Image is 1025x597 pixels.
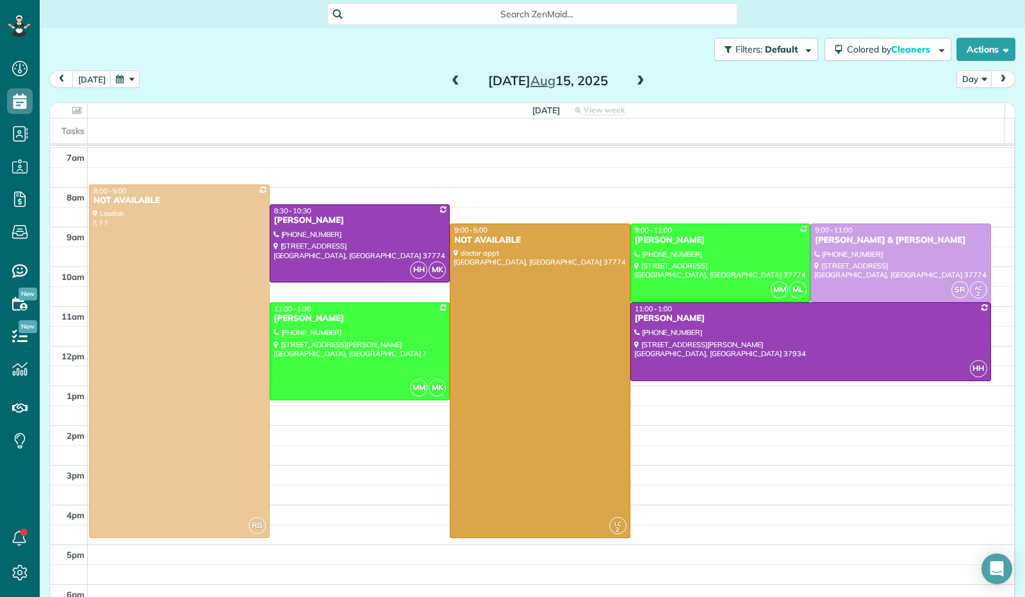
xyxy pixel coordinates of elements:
[584,105,625,115] span: View week
[67,391,85,401] span: 1pm
[67,152,85,163] span: 7am
[274,313,447,324] div: [PERSON_NAME]
[771,281,788,298] span: MM
[61,126,85,136] span: Tasks
[974,284,982,291] span: AC
[249,517,266,534] span: RB
[714,38,818,61] button: Filters: Default
[67,470,85,480] span: 3pm
[614,520,621,527] span: LC
[93,195,266,206] div: NOT AVAILABLE
[824,38,951,61] button: Colored byCleaners
[454,235,627,246] div: NOT AVAILABLE
[94,186,127,195] span: 8:00 - 5:00
[454,225,488,234] span: 9:00 - 5:00
[61,272,85,282] span: 10am
[67,430,85,441] span: 2pm
[970,360,987,377] span: HH
[634,235,807,246] div: [PERSON_NAME]
[634,313,987,324] div: [PERSON_NAME]
[971,288,987,300] small: 2
[635,225,672,234] span: 9:00 - 11:00
[891,44,932,55] span: Cleaners
[67,550,85,560] span: 5pm
[981,553,1012,584] div: Open Intercom Messenger
[274,206,311,215] span: 8:30 - 10:30
[956,70,992,88] button: Day
[765,44,799,55] span: Default
[956,38,1015,61] button: Actions
[708,38,818,61] a: Filters: Default
[468,74,628,88] h2: [DATE] 15, 2025
[530,72,555,88] span: Aug
[19,288,37,300] span: New
[429,379,446,397] span: MK
[814,235,987,246] div: [PERSON_NAME] & [PERSON_NAME]
[61,311,85,322] span: 11am
[19,320,37,333] span: New
[274,215,447,226] div: [PERSON_NAME]
[610,524,626,536] small: 2
[532,105,560,115] span: [DATE]
[429,261,446,279] span: MK
[410,379,427,397] span: MM
[847,44,935,55] span: Colored by
[635,304,672,313] span: 11:00 - 1:00
[991,70,1015,88] button: next
[72,70,111,88] button: [DATE]
[67,192,85,202] span: 8am
[735,44,762,55] span: Filters:
[789,281,807,298] span: ML
[61,351,85,361] span: 12pm
[67,510,85,520] span: 4pm
[67,232,85,242] span: 9am
[410,261,427,279] span: HH
[951,281,969,298] span: SR
[49,70,74,88] button: prev
[815,225,852,234] span: 9:00 - 11:00
[274,304,311,313] span: 11:00 - 1:30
